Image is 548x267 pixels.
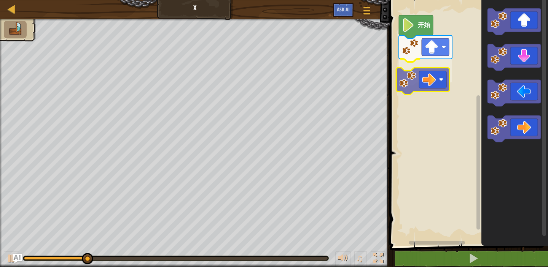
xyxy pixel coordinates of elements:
button: ⌘ + P: Play [4,251,19,267]
li: 到达 X 。 [4,21,27,38]
button: Ask AI [333,3,354,17]
span: Ask AI [337,6,350,13]
button: ♫ [354,251,367,267]
button: Ask AI [13,254,22,263]
text: 开始 [417,22,430,29]
button: 切换全屏 [371,251,386,267]
button: 音量调节 [335,251,350,267]
span: ♫ [356,253,363,264]
button: 显示游戏菜单 [357,3,376,21]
